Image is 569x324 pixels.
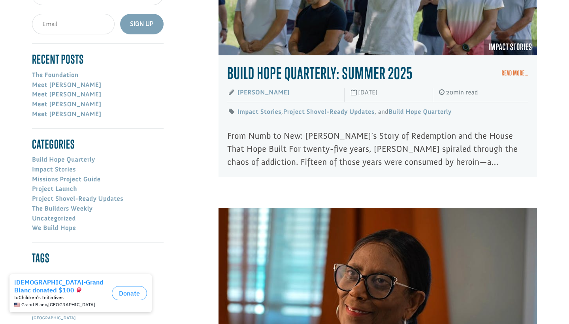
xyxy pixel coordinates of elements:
button: Donate [112,16,147,30]
strong: Children's Initiatives [19,24,64,30]
a: Build Hope Quarterly: Summer 2025 [227,64,413,83]
h4: Recent Posts [32,53,164,66]
a: We Build Hope [32,224,76,232]
a: Project Shovel-Ready Updates [283,108,375,116]
a: Missions Project Guide [32,175,101,183]
a: Build Hope Quarterly [388,108,452,116]
div: to [14,24,109,30]
a: [PERSON_NAME] [237,89,290,96]
a: Build Hope Quarterly [32,156,95,164]
h4: Categories [32,138,164,151]
span: , , and [222,102,533,122]
button: Sign Up [120,14,164,35]
a: Impact Stories [237,108,281,116]
a: The Foundation [32,71,79,79]
a: Impact Stories [32,166,76,173]
img: US.png [14,32,20,37]
a: Meet [PERSON_NAME] [32,90,101,98]
img: emoji balloon [76,17,82,23]
span: [DATE] [345,83,433,102]
a: Meet [PERSON_NAME] [32,110,101,118]
div: [DEMOGRAPHIC_DATA]-Grand Blanc donated $100 [14,8,109,24]
h4: Tags [32,251,164,265]
input: Email [32,14,115,35]
p: From Numb to New: [PERSON_NAME]’s Story of Redemption and the House That Hope Built For twenty-fi... [227,129,528,168]
a: Project Shovel-Ready Updates [32,195,123,203]
a: Project Launch [32,185,77,193]
span: 20min read [433,83,533,102]
a: The Builders Weekly [32,205,92,213]
a: Impact Stories [484,40,537,55]
a: Read More… [501,69,528,77]
span: Grand Blanc , [GEOGRAPHIC_DATA] [21,32,95,37]
a: Meet [PERSON_NAME] [32,81,101,89]
a: Uncategorized [32,215,76,222]
a: Meet [PERSON_NAME] [32,100,101,108]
